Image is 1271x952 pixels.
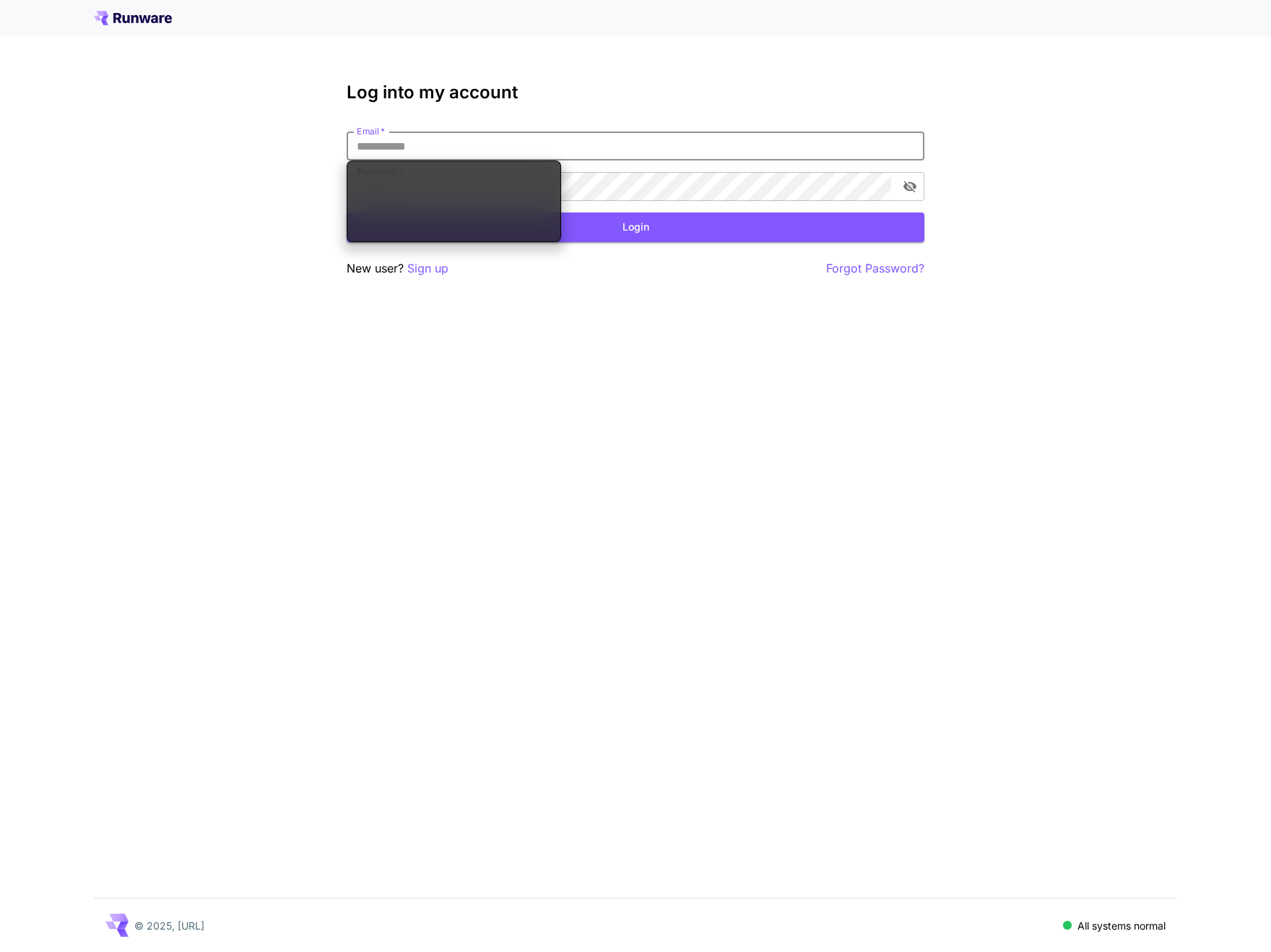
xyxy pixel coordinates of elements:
[134,918,204,933] p: © 2025, [URL]
[347,260,448,278] p: New user?
[1077,918,1166,933] p: All systems normal
[826,260,924,278] button: Forgot Password?
[347,82,924,103] h3: Log into my account
[897,173,923,200] button: toggle password visibility
[357,125,385,137] label: Email
[407,260,448,278] button: Sign up
[347,213,924,242] button: Login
